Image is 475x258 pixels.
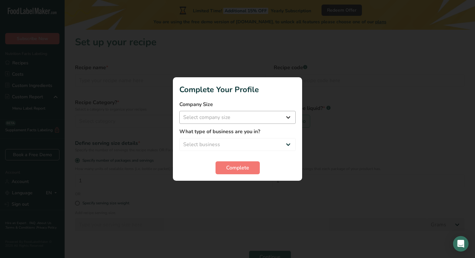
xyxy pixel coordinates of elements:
[179,101,296,108] label: Company Size
[179,84,296,95] h1: Complete Your Profile
[179,128,296,135] label: What type of business are you in?
[453,236,469,252] div: Open Intercom Messenger
[226,164,249,172] span: Complete
[216,161,260,174] button: Complete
